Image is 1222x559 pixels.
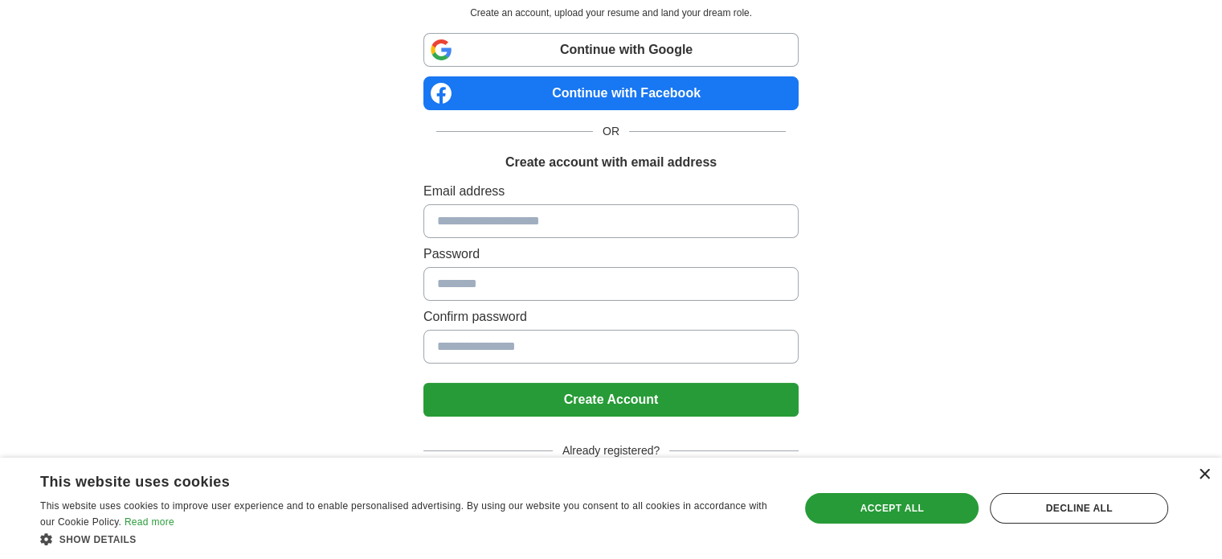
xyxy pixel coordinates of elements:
[423,182,799,201] label: Email address
[1198,469,1210,481] div: Close
[427,6,795,20] p: Create an account, upload your resume and land your dream role.
[593,123,629,140] span: OR
[553,442,669,459] span: Already registered?
[423,245,799,264] label: Password
[40,467,737,491] div: This website uses cookies
[805,493,979,524] div: Accept all
[990,493,1168,524] div: Decline all
[40,531,777,547] div: Show details
[505,153,717,172] h1: Create account with email address
[40,500,767,528] span: This website uses cookies to improve user experience and to enable personalised advertising. By u...
[423,76,799,110] a: Continue with Facebook
[125,516,174,528] a: Read more, opens a new window
[423,33,799,67] a: Continue with Google
[423,307,799,327] label: Confirm password
[423,383,799,417] button: Create Account
[59,534,137,545] span: Show details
